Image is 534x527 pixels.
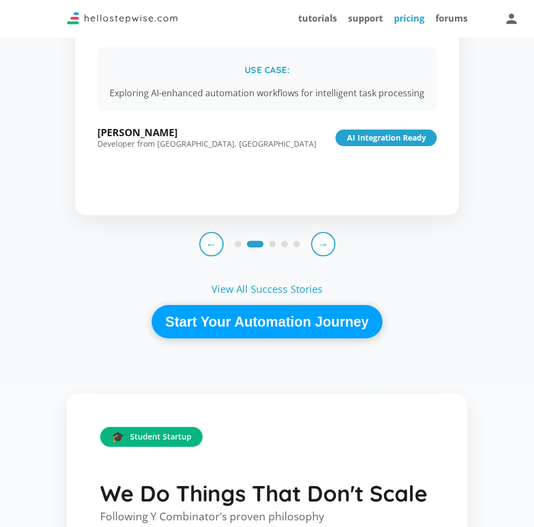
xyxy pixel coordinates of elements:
button: Previous testimonial [199,232,224,256]
h4: Use Case: [108,58,426,82]
button: Next testimonial [311,232,335,256]
button: Go to testimonial 5 [293,241,300,247]
span: Student Startup [130,433,191,441]
button: Go to testimonial 4 [281,241,288,247]
a: pricing [393,12,424,24]
button: Start Your Automation Journey [152,305,383,338]
div: Developer from [GEOGRAPHIC_DATA], [GEOGRAPHIC_DATA] [97,140,317,148]
h2: We Do Things That Don't Scale [100,482,434,505]
p: Following Y Combinator's proven philosophy [100,511,434,521]
span: 🎓 [111,431,125,442]
button: Go to testimonial 3 [269,241,276,247]
a: View All Success Stories [211,284,323,294]
img: Logo [67,12,178,24]
div: AI Integration Ready [335,130,437,146]
a: forums [435,12,467,24]
p: Exploring AI-enhanced automation workflows for intelligent task processing [108,86,426,100]
div: [PERSON_NAME] [97,127,317,137]
button: Go to testimonial 1 [235,241,241,247]
a: support [348,12,382,24]
a: tutorials [298,12,336,24]
button: Go to testimonial 2 [247,241,263,247]
a: Stepwise [67,15,178,27]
